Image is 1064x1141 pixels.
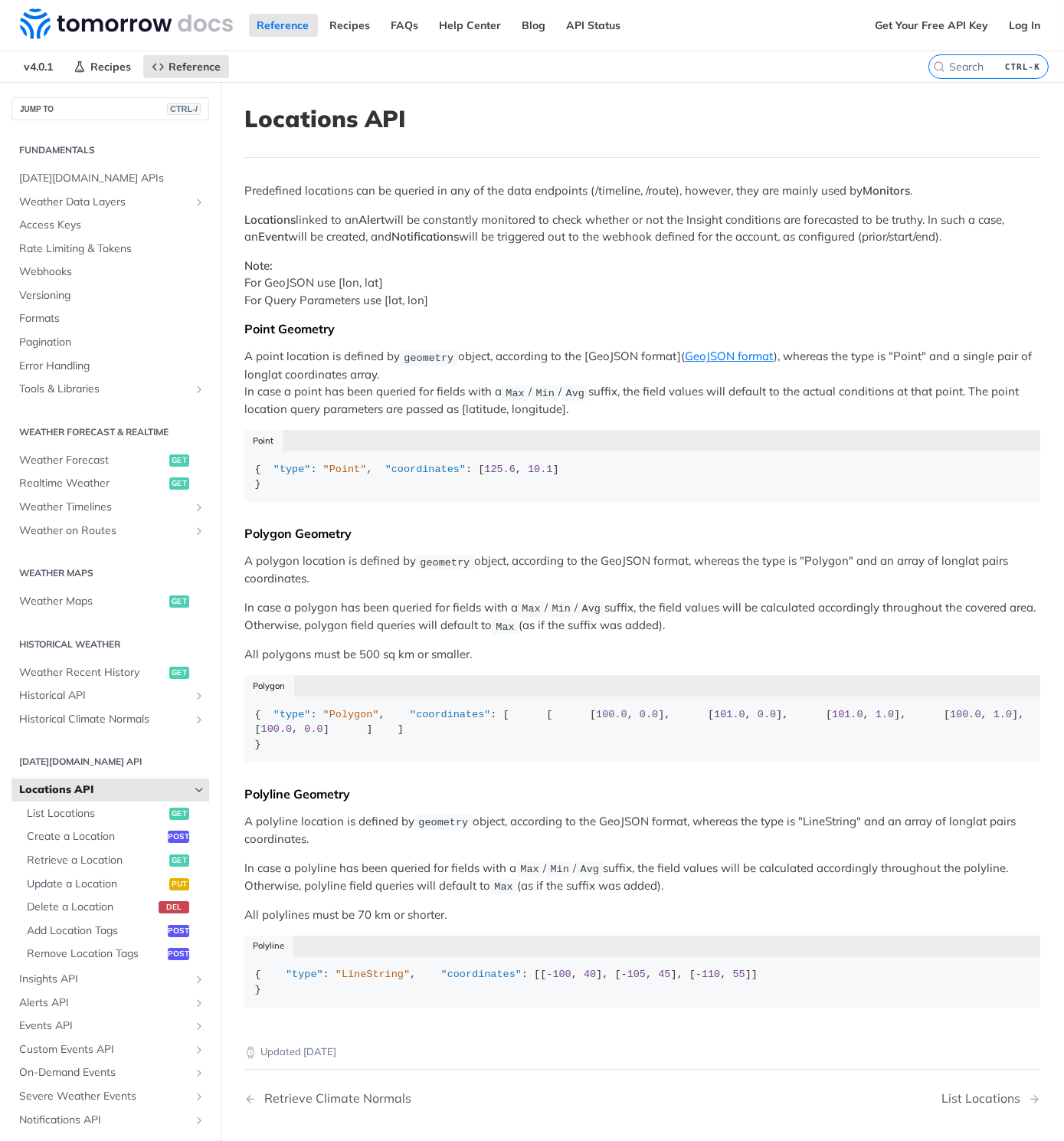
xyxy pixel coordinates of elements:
[941,1091,1028,1106] div: List Locations
[193,690,205,702] button: Show subpages for Historical API
[159,901,189,913] span: del
[714,709,745,720] span: 101.0
[385,464,466,475] span: "coordinates"
[19,500,189,515] span: Weather Timelines
[19,920,209,943] a: Add Location Tagspost
[596,709,627,720] span: 100.0
[584,969,596,980] span: 40
[866,14,997,37] a: Get Your Free API Key
[431,14,510,37] a: Help Center
[11,378,209,401] a: Tools & LibrariesShow subpages for Tools & Libraries
[685,349,774,363] a: GeoJSON format
[336,969,410,980] span: "LineString"
[11,779,209,802] a: Locations APIHide subpages for Locations API
[11,238,209,261] a: Rate Limiting & Tokens
[19,1018,189,1034] span: Events API
[420,556,470,568] span: geometry
[404,352,453,363] span: geometry
[258,229,288,244] strong: Event
[494,881,512,893] span: Max
[19,1042,189,1057] span: Custom Events API
[169,667,189,679] span: get
[19,359,205,374] span: Error Handling
[19,849,209,872] a: Retrieve a Locationget
[758,709,776,720] span: 0.0
[11,520,209,543] a: Weather on RoutesShow subpages for Weather on Routes
[27,923,164,939] span: Add Location Tags
[168,948,189,960] span: post
[19,1113,189,1128] span: Notifications API
[19,825,209,848] a: Create a Locationpost
[552,603,570,615] span: Min
[169,854,189,867] span: get
[383,14,427,37] a: FAQs
[1000,14,1049,37] a: Log In
[11,472,209,495] a: Realtime Weatherget
[19,288,205,303] span: Versioning
[261,723,293,735] span: 100.0
[11,331,209,354] a: Pagination
[621,969,627,980] span: -
[11,425,209,439] h2: Weather Forecast & realtime
[168,831,189,843] span: post
[528,464,552,475] span: 10.1
[19,311,205,326] span: Formats
[168,925,189,937] span: post
[11,97,209,120] button: JUMP TOCTRL-/
[514,14,555,37] a: Blog
[19,712,189,727] span: Historical Climate Normals
[244,211,1040,246] p: linked to an will be constantly monitored to check whether or not the Insight conditions are fore...
[193,713,205,726] button: Show subpages for Historical Climate Normals
[15,55,61,78] span: v4.0.1
[193,1067,205,1079] button: Show subpages for On-Demand Events
[11,708,209,731] a: Historical Climate NormalsShow subpages for Historical Climate Normals
[19,195,189,210] span: Weather Data Layers
[19,1065,189,1080] span: On-Demand Events
[244,599,1040,635] p: In case a polygon has been queried for fields with a / / suffix, the field values will be calcula...
[65,55,139,78] a: Recipes
[244,212,296,227] strong: Locations
[832,709,863,720] span: 101.0
[169,808,189,820] span: get
[244,907,1040,924] p: All polylines must be 70 km or shorter.
[506,387,524,398] span: Max
[11,638,209,651] h2: Historical Weather
[244,1091,585,1106] a: Previous Page: Retrieve Climate Normals
[244,105,1040,133] h1: Locations API
[27,877,165,892] span: Update a Location
[255,462,1030,492] div: { : , : [ , ] }
[244,860,1040,896] p: In case a polyline has been queried for fields with a / / suffix, the field values will be calcul...
[244,1076,1040,1121] nav: Pagination Controls
[11,1109,209,1132] a: Notifications APIShow subpages for Notifications API
[169,60,221,74] span: Reference
[255,967,1030,997] div: { : , : [[ , ], [ , ], [ , ]] }
[255,707,1030,752] div: { : , : [ [ [ , ], [ , ], [ , ], [ , ], [ , ] ] ] }
[11,968,209,991] a: Insights APIShow subpages for Insights API
[27,946,164,962] span: Remove Location Tags
[522,603,540,615] span: Max
[304,723,322,735] span: 0.0
[27,900,155,915] span: Delete a Location
[257,1091,411,1106] div: Retrieve Climate Normals
[733,969,745,980] span: 55
[582,603,601,615] span: Avg
[193,973,205,985] button: Show subpages for Insights API
[11,992,209,1015] a: Alerts APIShow subpages for Alerts API
[19,594,165,609] span: Weather Maps
[1001,59,1044,74] kbd: CTRL-K
[550,864,568,875] span: Min
[11,214,209,237] a: Access Keys
[193,383,205,395] button: Show subpages for Tools & Libraries
[696,969,702,980] span: -
[566,387,584,398] span: Avg
[193,1114,205,1126] button: Show subpages for Notifications API
[11,449,209,472] a: Weather Forecastget
[193,196,205,208] button: Show subpages for Weather Data Layers
[19,665,165,680] span: Weather Recent History
[11,143,209,157] h2: Fundamentals
[418,817,468,828] span: geometry
[143,55,229,78] a: Reference
[19,382,189,397] span: Tools & Libraries
[273,709,311,720] span: "type"
[391,229,459,244] strong: Notifications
